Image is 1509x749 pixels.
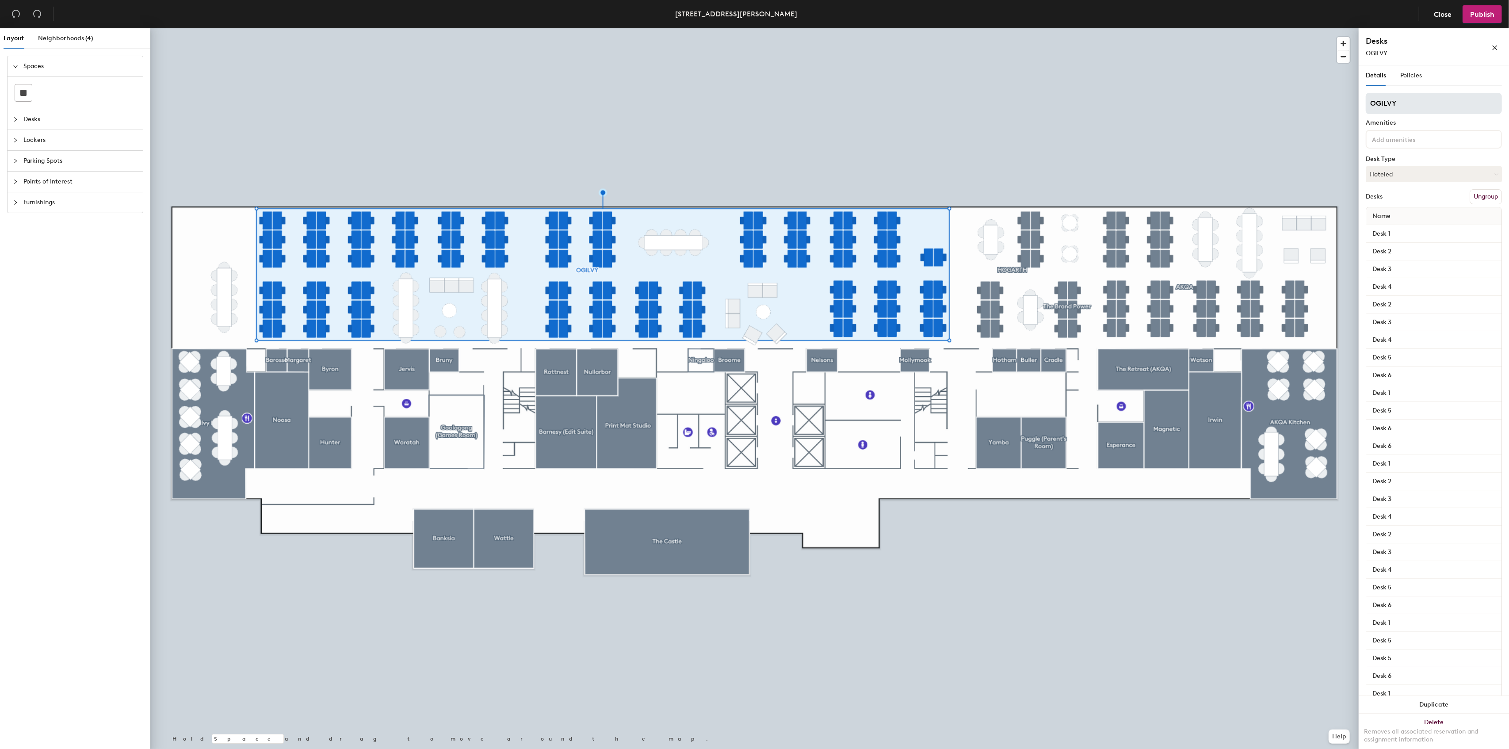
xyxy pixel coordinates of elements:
[1368,369,1500,382] input: Unnamed desk
[1368,634,1500,647] input: Unnamed desk
[13,138,18,143] span: collapsed
[675,8,797,19] div: [STREET_ADDRESS][PERSON_NAME]
[1400,72,1422,79] span: Policies
[11,9,20,18] span: undo
[23,151,138,171] span: Parking Spots
[1463,5,1502,23] button: Publish
[1329,730,1350,744] button: Help
[13,117,18,122] span: collapsed
[1368,334,1500,346] input: Unnamed desk
[1470,189,1502,204] button: Ungroup
[28,5,46,23] button: Redo (⌘ + ⇧ + Z)
[7,5,25,23] button: Undo (⌘ + Z)
[1368,458,1500,470] input: Unnamed desk
[13,200,18,205] span: collapsed
[13,179,18,184] span: collapsed
[1368,422,1500,435] input: Unnamed desk
[1368,405,1500,417] input: Unnamed desk
[1366,72,1386,79] span: Details
[13,158,18,164] span: collapsed
[1366,35,1463,47] h4: Desks
[1492,45,1498,51] span: close
[1364,728,1504,744] div: Removes all associated reservation and assignment information
[38,34,93,42] span: Neighborhoods (4)
[1368,298,1500,311] input: Unnamed desk
[23,172,138,192] span: Points of Interest
[1368,440,1500,452] input: Unnamed desk
[1359,696,1509,714] button: Duplicate
[1368,599,1500,611] input: Unnamed desk
[23,109,138,130] span: Desks
[1426,5,1459,23] button: Close
[1366,156,1502,163] div: Desk Type
[1470,10,1494,19] span: Publish
[23,192,138,213] span: Furnishings
[1368,493,1500,505] input: Unnamed desk
[13,64,18,69] span: expanded
[1368,511,1500,523] input: Unnamed desk
[1368,228,1500,240] input: Unnamed desk
[1368,670,1500,682] input: Unnamed desk
[1368,688,1500,700] input: Unnamed desk
[1368,546,1500,558] input: Unnamed desk
[1366,50,1387,57] span: OGILVY
[1368,263,1500,275] input: Unnamed desk
[1368,281,1500,293] input: Unnamed desk
[1366,193,1383,200] div: Desks
[23,130,138,150] span: Lockers
[23,56,138,76] span: Spaces
[1368,581,1500,594] input: Unnamed desk
[1368,208,1395,224] span: Name
[1368,528,1500,541] input: Unnamed desk
[1366,166,1502,182] button: Hoteled
[1368,617,1500,629] input: Unnamed desk
[1368,245,1500,258] input: Unnamed desk
[1434,10,1452,19] span: Close
[1366,119,1502,126] div: Amenities
[1368,652,1500,665] input: Unnamed desk
[4,34,24,42] span: Layout
[1368,564,1500,576] input: Unnamed desk
[1370,134,1450,144] input: Add amenities
[1368,475,1500,488] input: Unnamed desk
[1368,352,1500,364] input: Unnamed desk
[1368,387,1500,399] input: Unnamed desk
[1368,316,1500,329] input: Unnamed desk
